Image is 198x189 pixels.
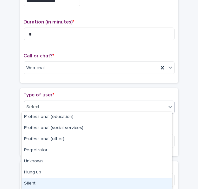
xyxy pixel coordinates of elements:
[22,123,172,134] div: Professional (social services)
[22,134,172,145] div: Professional (other)
[27,104,42,110] div: Select...
[24,53,54,58] span: Call or chat?
[22,156,172,167] div: Unknown
[27,65,45,71] span: Web chat
[24,92,54,97] span: Type of user
[22,145,172,156] div: Perpetrator
[24,19,74,24] span: Duration (in minutes)
[22,112,172,123] div: Professional (education)
[22,167,172,178] div: Hung up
